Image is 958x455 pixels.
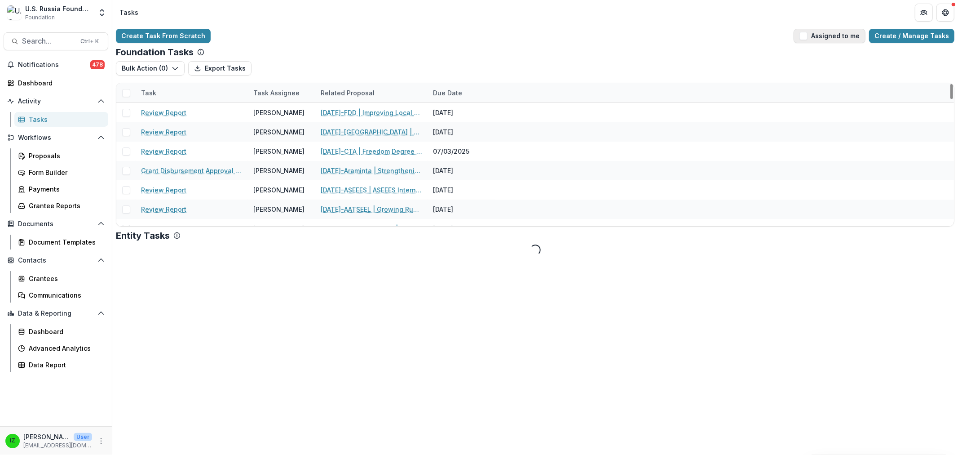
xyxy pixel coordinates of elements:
[321,224,422,233] a: 24-AUG-059-NuzhPom | Research Bureau for Russian Civil Society
[96,4,108,22] button: Open entity switcher
[18,220,94,228] span: Documents
[141,127,186,137] a: Review Report
[14,271,108,286] a: Grantees
[14,112,108,127] a: Tasks
[4,94,108,108] button: Open Activity
[96,436,106,446] button: More
[29,237,101,247] div: Document Templates
[428,83,495,103] div: Due Date
[428,180,495,200] div: [DATE]
[428,200,495,219] div: [DATE]
[248,83,315,103] div: Task Assignee
[141,224,186,233] a: Review Report
[29,184,101,194] div: Payments
[141,205,186,214] a: Review Report
[136,83,248,103] div: Task
[869,29,954,43] a: Create / Manage Tasks
[29,343,101,353] div: Advanced Analytics
[14,148,108,163] a: Proposals
[141,108,186,117] a: Review Report
[74,433,92,441] p: User
[253,205,305,214] div: [PERSON_NAME]
[23,432,70,442] p: [PERSON_NAME]
[321,108,422,117] a: [DATE]-FDD | Improving Local Governance Competence Among Rising Exiled Russian Civil Society Leaders
[119,8,138,17] div: Tasks
[188,61,252,76] button: Export Tasks
[428,122,495,142] div: [DATE]
[18,61,90,69] span: Notifications
[7,5,22,20] img: U.S. Russia Foundation
[915,4,933,22] button: Partners
[4,32,108,50] button: Search...
[25,13,55,22] span: Foundation
[14,235,108,250] a: Document Templates
[29,115,101,124] div: Tasks
[18,98,94,105] span: Activity
[14,182,108,196] a: Payments
[321,185,422,195] a: [DATE]-ASEEES | ASEEES Internship Grant Program, [DATE]-[DATE]
[253,108,305,117] div: [PERSON_NAME]
[14,198,108,213] a: Grantee Reports
[29,327,101,336] div: Dashboard
[141,166,243,175] a: Grant Disbursement Approval Form
[141,147,186,156] a: Review Report
[428,88,468,98] div: Due Date
[315,83,428,103] div: Related Proposal
[29,151,101,161] div: Proposals
[29,290,101,300] div: Communications
[4,306,108,321] button: Open Data & Reporting
[14,165,108,180] a: Form Builder
[936,4,954,22] button: Get Help
[116,29,211,43] a: Create Task From Scratch
[18,310,94,317] span: Data & Reporting
[141,185,186,195] a: Review Report
[253,224,305,233] div: [PERSON_NAME]
[428,219,495,238] div: [DATE]
[428,161,495,180] div: [DATE]
[321,205,422,214] a: [DATE]-AATSEEL | Growing Russian Studies through Bridge-Building and Inclusion
[79,36,101,46] div: Ctrl + K
[315,88,380,98] div: Related Proposal
[22,37,75,45] span: Search...
[14,341,108,356] a: Advanced Analytics
[428,142,495,161] div: 07/03/2025
[253,127,305,137] div: [PERSON_NAME]
[14,357,108,372] a: Data Report
[4,217,108,231] button: Open Documents
[4,58,108,72] button: Notifications478
[321,127,422,137] a: [DATE]-[GEOGRAPHIC_DATA] | Fostering the Next Generation of Russia-focused Professionals
[428,103,495,122] div: [DATE]
[321,147,422,156] a: [DATE]-CTA | Freedom Degree Online Matching System
[4,76,108,90] a: Dashboard
[248,88,305,98] div: Task Assignee
[136,88,162,98] div: Task
[18,134,94,142] span: Workflows
[253,185,305,195] div: [PERSON_NAME]
[29,360,101,370] div: Data Report
[116,47,194,58] p: Foundation Tasks
[29,201,101,210] div: Grantee Reports
[794,29,865,43] button: Assigned to me
[253,147,305,156] div: [PERSON_NAME]
[25,4,92,13] div: U.S. Russia Foundation
[14,288,108,303] a: Communications
[4,130,108,145] button: Open Workflows
[116,230,170,241] p: Entity Tasks
[10,438,15,444] div: Igor Zevelev
[116,6,142,19] nav: breadcrumb
[18,78,101,88] div: Dashboard
[253,166,305,175] div: [PERSON_NAME]
[29,274,101,283] div: Grantees
[321,166,422,175] a: [DATE]-Araminta | Strengthening Capacities of Russian Human Rights Defenders to Develop the Busin...
[18,257,94,264] span: Contacts
[14,324,108,339] a: Dashboard
[29,168,101,177] div: Form Builder
[4,253,108,268] button: Open Contacts
[116,61,185,76] button: Bulk Action (0)
[23,442,92,450] p: [EMAIL_ADDRESS][DOMAIN_NAME]
[90,60,105,69] span: 478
